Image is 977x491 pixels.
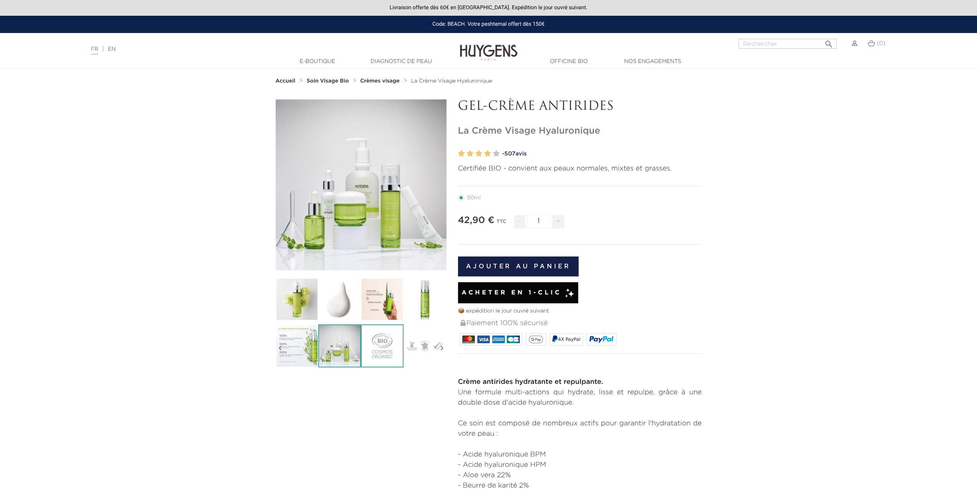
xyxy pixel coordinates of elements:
img: CB_NATIONALE [507,336,519,343]
a: FR [91,46,98,55]
img: Paiement 100% sécurisé [460,320,466,326]
label: 50ml [458,195,490,201]
strong: Crèmes visage [360,78,400,84]
label: 4 [484,148,491,159]
a: E-Boutique [279,58,356,66]
a: Officine Bio [531,58,607,66]
img: La Crème Visage Hyaluronique [276,278,318,321]
img: Huygens [460,32,517,62]
label: 2 [466,148,473,159]
p: Certifiée BIO - convient aux peaux normales, mixtes et grasses. [458,164,702,174]
span: 4X PayPal [558,337,580,342]
li: - Acide hyaluronique HPM [458,460,702,470]
span: 507 [504,151,516,157]
strong: Accueil [276,78,296,84]
div: Paiement 100% sécurisé [460,315,702,332]
a: -507avis [502,148,702,160]
input: Rechercher [739,39,836,49]
strong: Soin Visage Bio [307,78,349,84]
strong: Crème antirides hydratante et repulpante. [458,379,603,385]
label: 5 [493,148,500,159]
a: Diagnostic de peau [363,58,440,66]
h1: La Crème Visage Hyaluronique [458,126,702,137]
li: - Aloe vera 22% [458,470,702,481]
div: TTC [496,213,506,234]
button:  [822,36,836,47]
img: google_pay [529,336,543,343]
div: | [87,45,401,54]
img: VISA [477,336,490,343]
a: EN [108,46,116,52]
a: La Crème Visage Hyaluronique [411,78,492,84]
input: Quantité [527,215,550,228]
i:  [824,37,833,46]
label: 3 [475,148,482,159]
a: Nos engagements [614,58,691,66]
a: Soin Visage Bio [307,78,351,84]
label: 1 [458,148,465,159]
button: Ajouter au panier [458,256,579,276]
span: + [552,215,564,228]
p: GEL-CRÈME ANTIRIDES [458,99,702,114]
p: Une formule multi-actions qui hydrate, lisse et repulpe, grâce à une double dose d'acide hyaluron... [458,377,702,450]
i:  [437,329,446,367]
li: - Beurre de karité 2% [458,481,702,491]
span: - [514,215,525,228]
a: Accueil [276,78,297,84]
a: Crèmes visage [360,78,401,84]
span: 42,90 € [458,216,494,225]
img: MASTERCARD [462,336,475,343]
img: AMEX [492,336,505,343]
span: (0) [877,41,885,46]
li: - Acide hyaluronique BPM [458,450,702,460]
p: 📦 expédition le jour ouvré suivant [458,307,702,315]
i:  [276,329,285,367]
